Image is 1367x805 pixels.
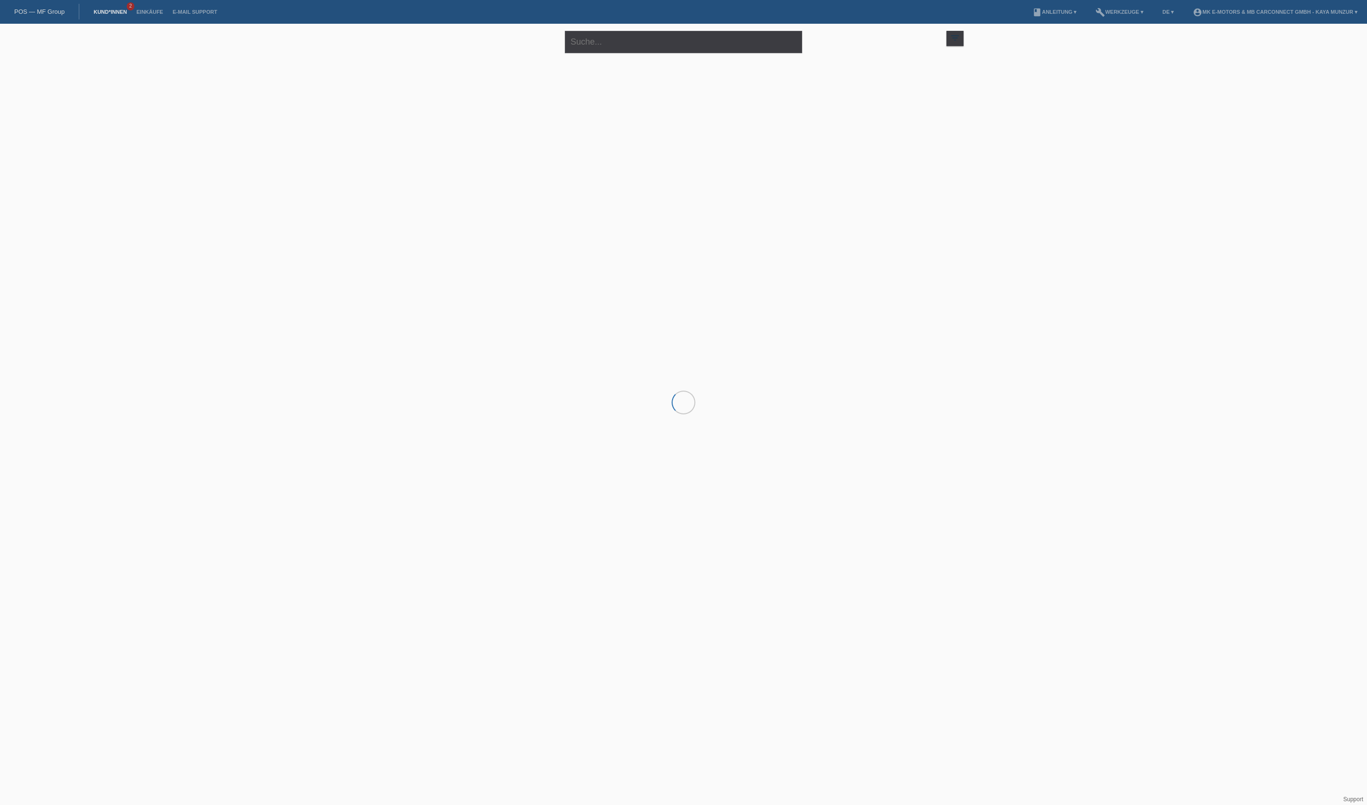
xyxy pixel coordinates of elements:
span: 2 [127,2,134,10]
a: Einkäufe [131,9,168,15]
a: Support [1343,796,1363,803]
a: DE ▾ [1158,9,1179,15]
a: account_circleMK E-MOTORS & MB CarConnect GmbH - Kaya Munzur ▾ [1188,9,1362,15]
a: Kund*innen [89,9,131,15]
a: POS — MF Group [14,8,65,15]
a: buildWerkzeuge ▾ [1091,9,1148,15]
a: E-Mail Support [168,9,222,15]
a: bookAnleitung ▾ [1028,9,1081,15]
i: build [1095,8,1105,17]
i: book [1032,8,1042,17]
input: Suche... [565,31,802,53]
i: account_circle [1193,8,1202,17]
i: filter_list [950,33,960,43]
